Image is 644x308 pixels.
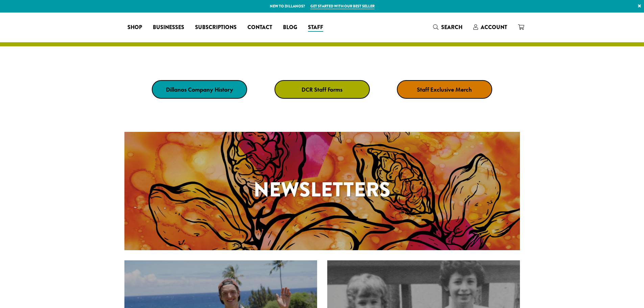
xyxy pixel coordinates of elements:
[302,86,342,93] strong: DCR Staff Forms
[417,86,472,93] strong: Staff Exclusive Merch
[247,23,272,32] span: Contact
[124,174,520,205] h1: Newsletters
[152,80,247,99] a: Dillanos Company History
[303,22,329,33] a: Staff
[283,23,297,32] span: Blog
[428,22,468,33] a: Search
[122,22,147,33] a: Shop
[441,23,462,31] span: Search
[397,80,492,99] a: Staff Exclusive Merch
[153,23,184,32] span: Businesses
[166,86,233,93] strong: Dillanos Company History
[275,80,370,99] a: DCR Staff Forms
[124,132,520,250] a: Newsletters
[195,23,237,32] span: Subscriptions
[308,23,323,32] span: Staff
[481,23,507,31] span: Account
[127,23,142,32] span: Shop
[310,3,375,9] a: Get started with our best seller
